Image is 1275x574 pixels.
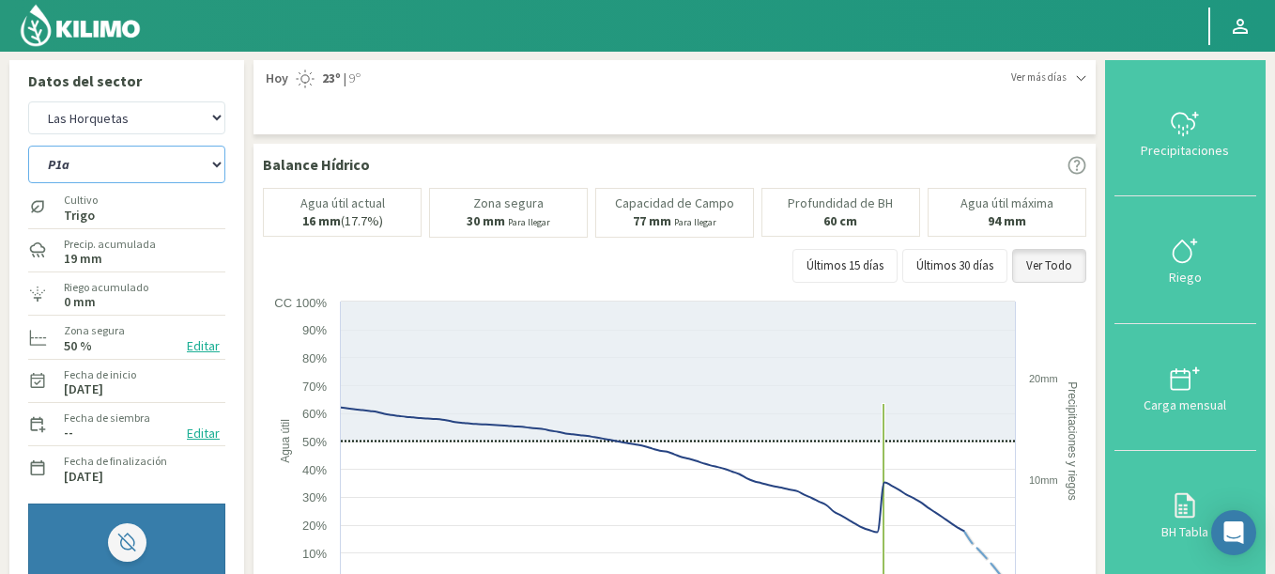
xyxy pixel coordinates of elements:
[674,216,716,228] small: Para llegar
[302,214,383,228] p: (17.7%)
[960,196,1053,210] p: Agua útil máxima
[279,419,292,463] text: Agua útil
[322,70,341,86] strong: 23º
[1012,249,1086,283] button: Ver Todo
[64,209,98,222] label: Trigo
[300,196,385,210] p: Agua útil actual
[346,70,361,88] span: 9º
[1120,525,1251,538] div: BH Tabla
[64,192,98,209] label: Cultivo
[988,212,1026,229] b: 94 mm
[64,427,73,439] label: --
[1029,474,1058,486] text: 10mm
[302,407,327,421] text: 60%
[28,70,225,92] p: Datos del sector
[302,323,327,337] text: 90%
[792,249,898,283] button: Últimos 15 días
[64,322,125,339] label: Zona segura
[633,212,671,229] b: 77 mm
[1029,373,1058,384] text: 20mm
[64,279,148,296] label: Riego acumulado
[302,490,327,504] text: 30%
[64,340,92,352] label: 50 %
[302,351,327,365] text: 80%
[263,153,370,176] p: Balance Hídrico
[64,471,103,483] label: [DATE]
[19,3,142,48] img: Kilimo
[467,212,505,229] b: 30 mm
[902,249,1007,283] button: Últimos 30 días
[1211,510,1256,555] div: Open Intercom Messenger
[64,453,167,470] label: Fecha de finalización
[64,410,150,427] label: Fecha de siembra
[508,216,550,228] small: Para llegar
[302,212,341,229] b: 16 mm
[1120,144,1251,157] div: Precipitaciones
[1114,324,1256,451] button: Carga mensual
[302,435,327,449] text: 50%
[64,296,96,308] label: 0 mm
[302,380,327,394] text: 70%
[302,547,327,561] text: 10%
[1114,70,1256,196] button: Precipitaciones
[473,196,544,210] p: Zona segura
[302,463,327,477] text: 40%
[274,296,327,310] text: CC 100%
[302,519,327,533] text: 20%
[1011,70,1067,85] span: Ver más días
[181,335,225,357] button: Editar
[181,423,225,444] button: Editar
[64,366,136,383] label: Fecha de inicio
[1114,196,1256,323] button: Riego
[1066,381,1079,501] text: Precipitaciones y riegos
[344,70,346,88] span: |
[823,212,857,229] b: 60 cm
[788,196,893,210] p: Profundidad de BH
[1120,398,1251,411] div: Carga mensual
[64,383,103,396] label: [DATE]
[64,236,156,253] label: Precip. acumulada
[1120,271,1251,284] div: Riego
[615,196,734,210] p: Capacidad de Campo
[263,70,288,88] span: Hoy
[64,253,102,265] label: 19 mm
